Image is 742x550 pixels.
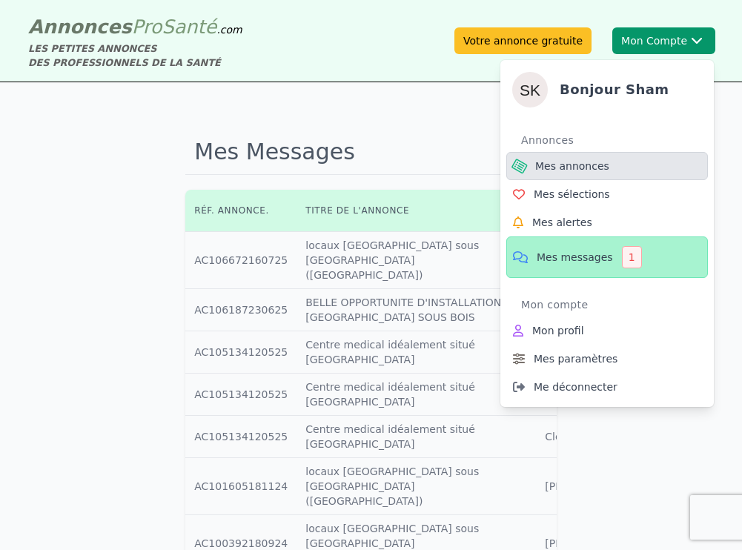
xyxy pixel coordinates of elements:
div: LES PETITES ANNONCES DES PROFESSIONNELS DE LA SANTÉ [28,42,242,70]
span: Santé [162,16,216,38]
td: Centre medical idéalement situé [GEOGRAPHIC_DATA] [297,374,536,416]
td: locaux [GEOGRAPHIC_DATA] sous [GEOGRAPHIC_DATA] ([GEOGRAPHIC_DATA]) [297,458,536,515]
td: AC106672160725 [185,232,297,289]
span: Mes alertes [532,215,592,230]
a: Mes annonces [506,152,708,180]
a: Mes messages1 [506,236,708,278]
a: Mes paramètres [506,345,708,373]
span: Me déconnecter [534,380,617,394]
th: Titre de l'annonce [297,190,536,232]
td: locaux [GEOGRAPHIC_DATA] sous [GEOGRAPHIC_DATA] ([GEOGRAPHIC_DATA]) [297,232,536,289]
button: Mon CompteshamBonjour shamAnnoncesMes annoncesMes sélectionsMes alertesMes messages1Mon compteMon... [612,27,715,54]
img: sham [512,72,548,107]
a: Mon profil [506,317,708,345]
a: Votre annonce gratuite [454,27,592,54]
td: Centre medical idéalement situé [GEOGRAPHIC_DATA] [297,331,536,374]
span: Annonces [28,16,132,38]
div: Mon compte [521,293,708,317]
td: [PERSON_NAME] [536,458,640,515]
span: .com [216,24,242,36]
td: AC105134120525 [185,374,297,416]
span: Pro [132,16,162,38]
td: AC105134120525 [185,416,297,458]
span: Mes messages [537,250,613,265]
td: AC101605181124 [185,458,297,515]
div: Annonces [521,128,708,152]
td: AC106187230625 [185,289,297,331]
td: Centre medical idéalement situé [GEOGRAPHIC_DATA] [297,416,536,458]
span: Mes paramètres [534,351,617,366]
span: Mes sélections [534,187,610,202]
div: 1 [622,246,642,268]
h1: Mes Messages [185,130,557,175]
td: BELLE OPPORTUNITE D'INSTALLATION [GEOGRAPHIC_DATA] SOUS BOIS [297,289,536,331]
a: Me déconnecter [506,373,708,401]
h4: Bonjour sham [560,79,669,100]
span: Mon profil [532,323,584,338]
td: AC105134120525 [185,331,297,374]
a: AnnoncesProSanté.com [28,16,242,38]
a: Mes sélections [506,180,708,208]
td: Clémence [536,416,640,458]
a: Mes alertes [506,208,708,236]
th: Réf. annonce. [185,190,297,232]
span: Mes annonces [535,159,609,173]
